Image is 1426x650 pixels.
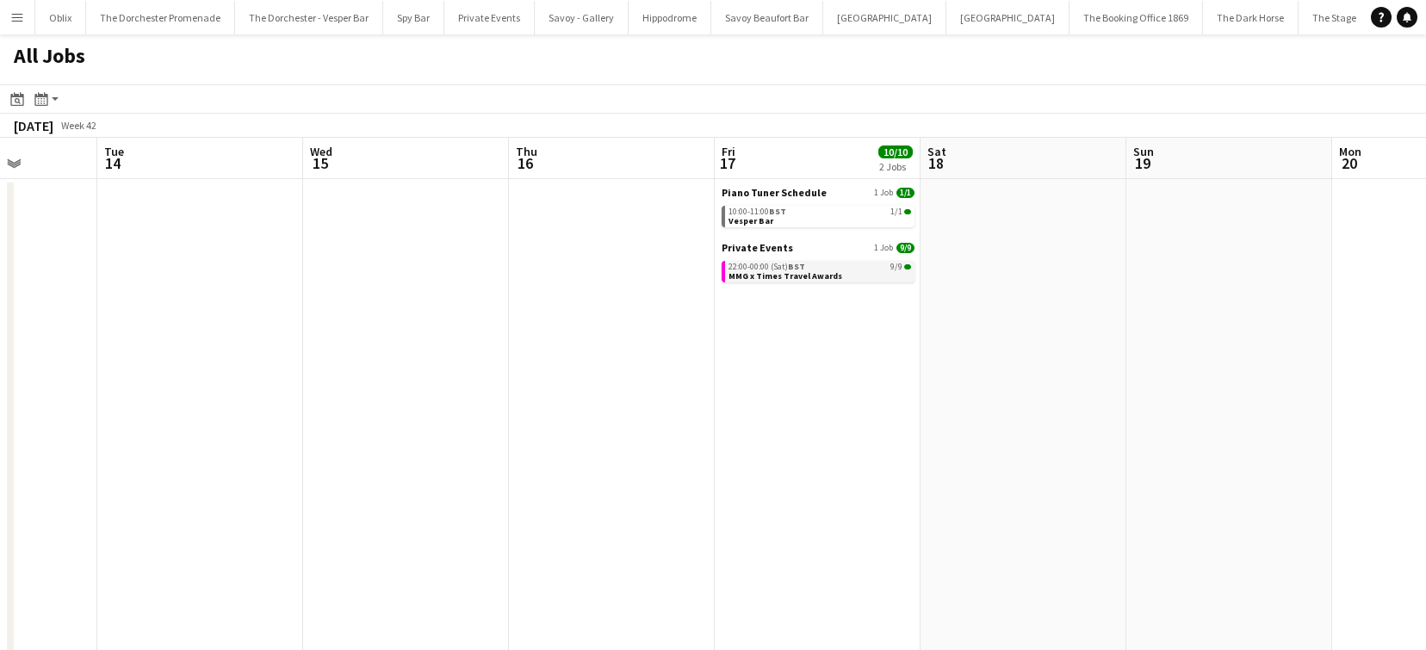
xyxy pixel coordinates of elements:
[722,186,914,199] a: Piano Tuner Schedule1 Job1/1
[788,261,805,272] span: BST
[728,270,842,282] span: MMG x Times Travel Awards
[35,1,86,34] button: Oblix
[711,1,823,34] button: Savoy Beaufort Bar
[925,153,946,173] span: 18
[513,153,537,173] span: 16
[104,144,124,159] span: Tue
[1336,153,1361,173] span: 20
[874,188,893,198] span: 1 Job
[57,119,100,132] span: Week 42
[722,186,827,199] span: Piano Tuner Schedule
[728,215,773,226] span: Vesper Bar
[1133,144,1154,159] span: Sun
[535,1,629,34] button: Savoy - Gallery
[728,207,786,216] span: 10:00-11:00
[904,209,911,214] span: 1/1
[1131,153,1154,173] span: 19
[1069,1,1203,34] button: The Booking Office 1869
[890,263,902,271] span: 9/9
[102,153,124,173] span: 14
[307,153,332,173] span: 15
[728,263,805,271] span: 22:00-00:00 (Sat)
[722,144,735,159] span: Fri
[896,188,914,198] span: 1/1
[823,1,946,34] button: [GEOGRAPHIC_DATA]
[310,144,332,159] span: Wed
[728,261,911,281] a: 22:00-00:00 (Sat)BST9/9MMG x Times Travel Awards
[1299,1,1371,34] button: The Stage
[904,264,911,269] span: 9/9
[946,1,1069,34] button: [GEOGRAPHIC_DATA]
[1203,1,1299,34] button: The Dark Horse
[14,117,53,134] div: [DATE]
[444,1,535,34] button: Private Events
[878,145,913,158] span: 10/10
[719,153,735,173] span: 17
[516,144,537,159] span: Thu
[235,1,383,34] button: The Dorchester - Vesper Bar
[722,241,914,254] a: Private Events1 Job9/9
[86,1,235,34] button: The Dorchester Promenade
[769,206,786,217] span: BST
[629,1,711,34] button: Hippodrome
[896,243,914,253] span: 9/9
[927,144,946,159] span: Sat
[879,160,912,173] div: 2 Jobs
[722,186,914,241] div: Piano Tuner Schedule1 Job1/110:00-11:00BST1/1Vesper Bar
[890,207,902,216] span: 1/1
[722,241,914,286] div: Private Events1 Job9/922:00-00:00 (Sat)BST9/9MMG x Times Travel Awards
[1339,144,1361,159] span: Mon
[722,241,793,254] span: Private Events
[383,1,444,34] button: Spy Bar
[728,206,911,226] a: 10:00-11:00BST1/1Vesper Bar
[874,243,893,253] span: 1 Job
